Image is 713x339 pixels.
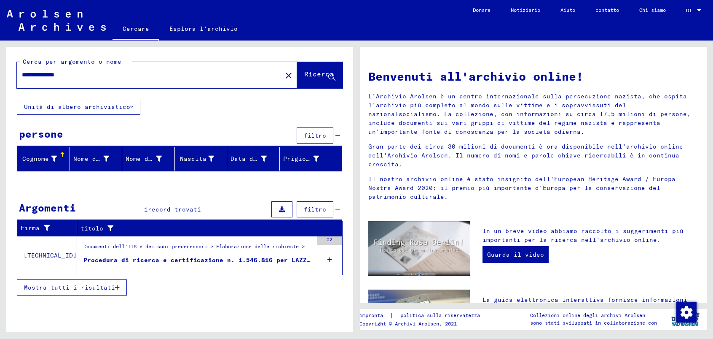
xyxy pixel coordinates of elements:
[19,127,63,140] font: persone
[280,67,297,84] button: Chiaro
[327,237,332,242] font: 22
[21,152,70,165] div: Cognome
[19,201,76,214] font: Argomenti
[368,69,583,84] font: Benvenuti all'archivio online!
[530,320,657,326] font: sono stati sviluppati in collaborazione con
[359,311,390,320] a: impronta
[400,312,480,318] font: politica sulla riservatezza
[368,92,691,136] font: L'Archivio Arolsen è un centro internazionale sulla persecuzione nazista, che ospita l'archivio p...
[148,206,201,213] font: record trovati
[368,221,470,276] img: video.jpg
[530,312,645,318] font: Collezioni online degli archivi Arolsen
[283,152,332,165] div: Prigioniero n.
[17,147,70,171] mat-header-cell: Cognome
[73,152,122,165] div: Nome di battesimo
[126,152,174,165] div: Nome di nascita
[686,7,692,14] font: DI
[17,279,127,296] button: Mostra tutti i risultati
[284,71,294,81] mat-icon: close
[178,152,227,165] div: Nascita
[304,132,326,139] font: filtro
[482,296,695,339] font: La guida elettronica interattiva fornisce informazioni di base per aiutarti a comprendere i docum...
[231,155,287,163] font: Data di nascita
[24,252,77,259] font: [TECHNICAL_ID]
[359,320,457,327] font: Copyright © Archivi Arolsen, 2021
[180,155,206,163] font: Nascita
[670,309,701,330] img: yv_logo.png
[24,284,115,291] font: Mostra tutti i risultati
[22,155,49,163] font: Cognome
[511,7,540,13] font: Notiziario
[473,7,491,13] font: Donare
[368,175,675,201] font: Il nostro archivio online è stato insignito dell'European Heritage Award / Europa Nostra Award 20...
[390,312,394,319] font: |
[17,99,140,115] button: Unità di albero archivistico
[231,152,279,165] div: Data di nascita
[297,127,333,144] button: filtro
[159,19,248,39] a: Esplora l'archivio
[73,155,138,163] font: Nome di battesimo
[70,147,123,171] mat-header-cell: Nome di battesimo
[304,206,326,213] font: filtro
[487,251,544,258] font: Guarda il video
[80,222,332,235] div: titolo
[21,224,40,232] font: Firma
[368,143,683,168] font: Gran parte dei circa 30 milioni di documenti è ora disponibile nell'archivio online dell'Archivio...
[227,147,280,171] mat-header-cell: Data di nascita
[482,246,549,263] a: Guarda il video
[23,58,121,65] font: Cerca per argomento o nome
[482,227,684,244] font: In un breve video abbiamo raccolto i suggerimenti più importanti per la ricerca nell'archivio onl...
[280,147,342,171] mat-header-cell: Prigioniero n.
[175,147,228,171] mat-header-cell: Nascita
[21,222,77,235] div: Firma
[560,7,575,13] font: Aiuto
[122,147,175,171] mat-header-cell: Nome di nascita
[304,70,334,78] font: Ricerca
[169,25,238,33] font: Esplora l'archivio
[7,10,106,31] img: Arolsen_neg.svg
[297,62,343,88] button: Ricerca
[297,201,333,217] button: filtro
[639,7,666,13] font: Chi siamo
[123,25,149,33] font: Cercare
[595,7,619,13] font: contatto
[113,19,159,41] a: Cercare
[394,311,490,320] a: politica sulla riservatezza
[144,206,148,213] font: 1
[283,155,336,163] font: Prigioniero n.
[359,312,383,318] font: impronta
[24,103,130,111] font: Unità di albero archivistico
[126,155,182,163] font: Nome di nascita
[676,302,697,323] img: Modifica consenso
[80,225,103,232] font: titolo
[83,256,432,264] font: Procedura di ricerca e certificazione n. 1.546.816 per LAZZATI, [PERSON_NAME] nato il [DATE]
